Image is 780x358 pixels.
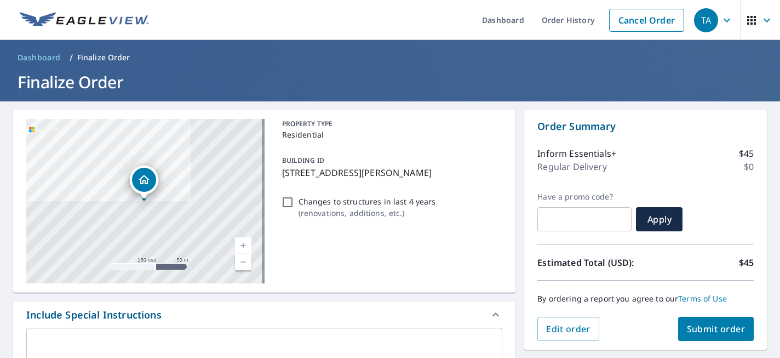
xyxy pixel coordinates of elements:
p: $0 [744,160,754,173]
p: Estimated Total (USD): [537,256,645,269]
h1: Finalize Order [13,71,767,93]
p: Finalize Order [77,52,130,63]
p: $45 [739,256,754,269]
div: TA [694,8,718,32]
span: Apply [645,213,674,225]
a: Current Level 17, Zoom Out [235,254,251,270]
li: / [70,51,73,64]
p: Regular Delivery [537,160,606,173]
p: Changes to structures in last 4 years [299,196,436,207]
button: Edit order [537,317,599,341]
div: Include Special Instructions [13,302,515,328]
span: Submit order [687,323,745,335]
div: Dropped pin, building 1, Residential property, 103 N Harmony Rd Kingsley, PA 18826 [130,166,158,200]
span: Dashboard [18,52,61,63]
p: ( renovations, additions, etc. ) [299,207,436,219]
nav: breadcrumb [13,49,767,66]
p: PROPERTY TYPE [282,119,498,129]
div: Include Special Instructions [26,308,162,322]
img: EV Logo [20,12,149,29]
a: Cancel Order [609,9,684,32]
p: [STREET_ADDRESS][PERSON_NAME] [282,166,498,179]
a: Dashboard [13,49,65,66]
button: Submit order [678,317,754,341]
p: Residential [282,129,498,140]
p: By ordering a report you agree to our [537,294,754,304]
p: $45 [739,147,754,160]
p: BUILDING ID [282,156,324,165]
span: Edit order [546,323,590,335]
p: Order Summary [537,119,754,134]
a: Current Level 17, Zoom In [235,237,251,254]
label: Have a promo code? [537,192,632,202]
button: Apply [636,207,682,231]
a: Terms of Use [678,293,727,304]
p: Inform Essentials+ [537,147,616,160]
